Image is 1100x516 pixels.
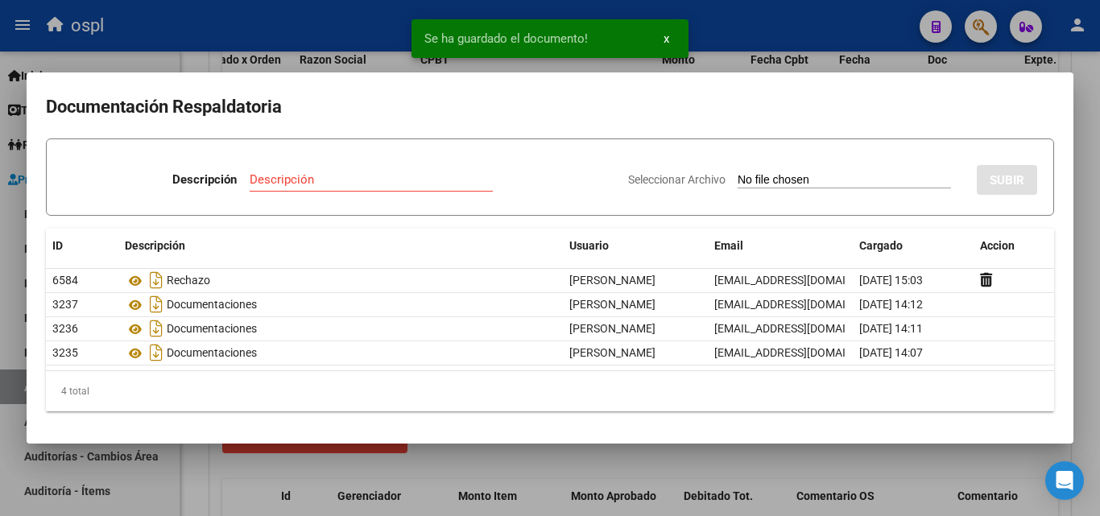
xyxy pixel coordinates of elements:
datatable-header-cell: Descripción [118,229,563,263]
span: Usuario [569,239,609,252]
button: x [651,24,682,53]
datatable-header-cell: Email [708,229,853,263]
span: ID [52,239,63,252]
div: Documentaciones [125,316,556,341]
h2: Documentación Respaldatoria [46,92,1054,122]
datatable-header-cell: Accion [974,229,1054,263]
span: x [664,31,669,46]
span: [EMAIL_ADDRESS][DOMAIN_NAME] [714,322,893,335]
i: Descargar documento [146,291,167,317]
div: Rechazo [125,267,556,293]
span: [PERSON_NAME] [569,298,655,311]
span: [DATE] 14:11 [859,322,923,335]
span: 3235 [52,346,78,359]
button: SUBIR [977,165,1037,195]
div: Documentaciones [125,291,556,317]
span: Se ha guardado el documento! [424,31,588,47]
span: 3237 [52,298,78,311]
i: Descargar documento [146,340,167,365]
datatable-header-cell: Usuario [563,229,708,263]
span: [DATE] 15:03 [859,274,923,287]
span: [EMAIL_ADDRESS][DOMAIN_NAME] [714,346,893,359]
span: [PERSON_NAME] [569,274,655,287]
p: Descripción [172,171,237,189]
span: [PERSON_NAME] [569,322,655,335]
span: [PERSON_NAME] [569,346,655,359]
span: Email [714,239,743,252]
div: 4 total [46,371,1054,411]
span: 3236 [52,322,78,335]
span: Accion [980,239,1015,252]
span: [EMAIL_ADDRESS][DOMAIN_NAME] [714,298,893,311]
datatable-header-cell: Cargado [853,229,974,263]
div: Documentaciones [125,340,556,365]
div: Open Intercom Messenger [1045,461,1084,500]
span: Seleccionar Archivo [628,173,726,186]
span: 6584 [52,274,78,287]
span: Descripción [125,239,185,252]
span: Cargado [859,239,903,252]
span: SUBIR [990,173,1024,188]
span: [EMAIL_ADDRESS][DOMAIN_NAME] [714,274,893,287]
span: [DATE] 14:12 [859,298,923,311]
i: Descargar documento [146,316,167,341]
span: [DATE] 14:07 [859,346,923,359]
i: Descargar documento [146,267,167,293]
datatable-header-cell: ID [46,229,118,263]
